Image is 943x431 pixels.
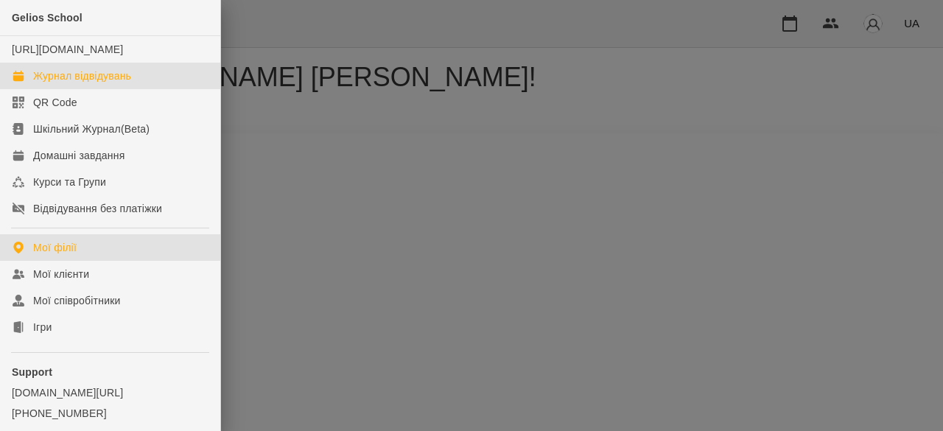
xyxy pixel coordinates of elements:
div: Відвідування без платіжки [33,201,162,216]
div: Курси та Групи [33,175,106,189]
div: Журнал відвідувань [33,69,131,83]
a: [PHONE_NUMBER] [12,406,208,421]
a: [DOMAIN_NAME][URL] [12,385,208,400]
span: Gelios School [12,12,83,24]
div: Мої клієнти [33,267,89,281]
div: Мої співробітники [33,293,121,308]
div: Мої філії [33,240,77,255]
div: Шкільний Журнал(Beta) [33,122,150,136]
div: QR Code [33,95,77,110]
a: [URL][DOMAIN_NAME] [12,43,123,55]
div: Ігри [33,320,52,334]
div: Домашні завдання [33,148,125,163]
p: Support [12,365,208,379]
